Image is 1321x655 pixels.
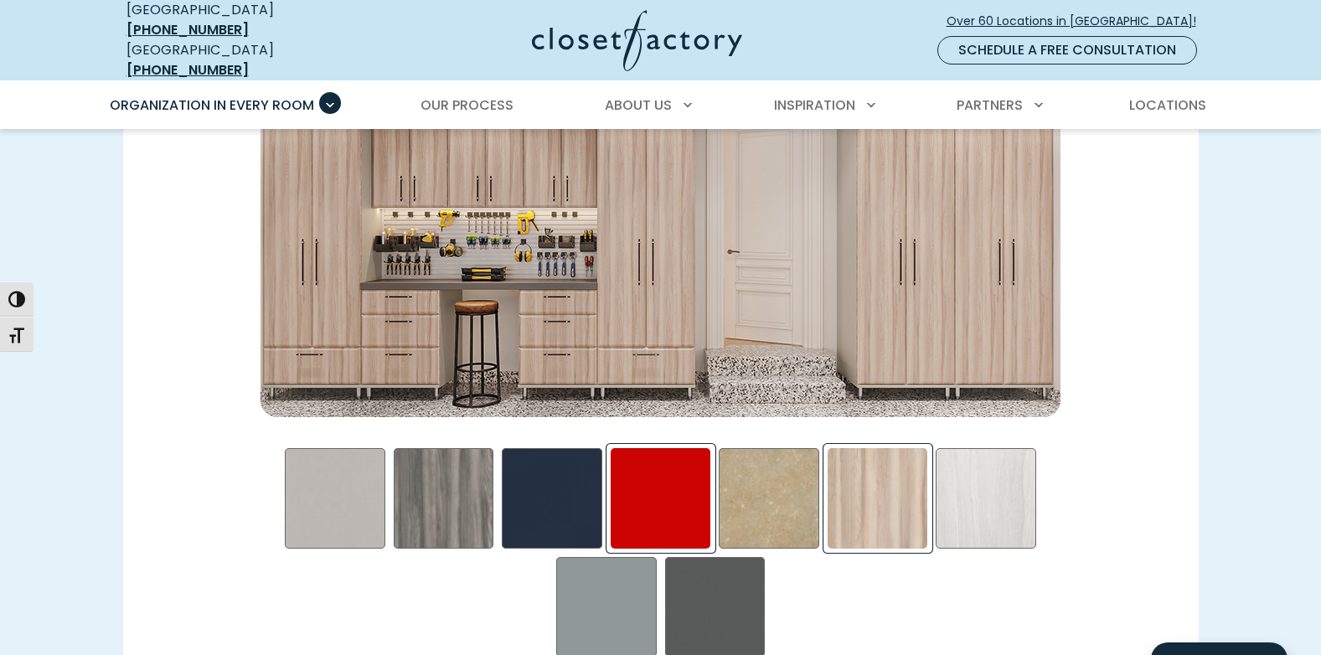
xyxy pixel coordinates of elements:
[98,82,1224,129] nav: Primary Menu
[774,95,855,115] span: Inspiration
[260,36,1061,417] div: Picnic in the Park Swatch
[605,95,672,115] span: About Us
[421,95,513,115] span: Our Process
[126,20,249,39] a: [PHONE_NUMBER]
[394,448,494,549] div: Afternoon Nap Swatch
[937,36,1197,64] a: Schedule a Free Consultation
[828,448,928,549] div: Picnic in the Park Swatch
[947,13,1210,30] span: Over 60 Locations in [GEOGRAPHIC_DATA]!
[110,95,314,115] span: Organization in Every Room
[957,95,1023,115] span: Partners
[285,448,385,549] div: Frosted Aluminum Swatch
[1129,95,1206,115] span: Locations
[936,448,1036,549] div: Skye Swatch
[719,448,819,549] div: Gridlock in LA Swatch
[261,36,1060,417] img: garage system in picnic in the park
[946,7,1210,36] a: Over 60 Locations in [GEOGRAPHIC_DATA]!
[611,448,711,549] div: Red - High Gloss Swatch
[126,60,249,80] a: [PHONE_NUMBER]
[502,448,602,549] div: Blue - High Gloss Swatch
[126,40,369,80] div: [GEOGRAPHIC_DATA]
[532,10,742,71] img: Closet Factory Logo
